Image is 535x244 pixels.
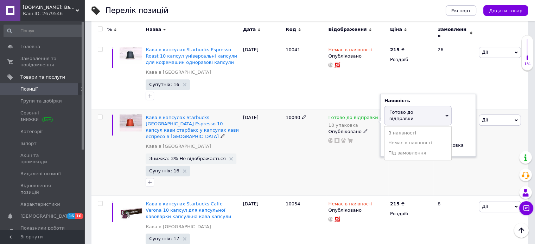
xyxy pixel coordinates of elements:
div: Перелік позицій [106,7,168,14]
button: Додати товар [483,5,528,16]
span: Відображення [328,26,367,33]
span: Сезонні знижки [20,110,65,123]
span: Дії [482,204,488,209]
button: Чат з покупцем [519,201,533,215]
span: % [107,26,112,33]
a: Кава в [GEOGRAPHIC_DATA] [146,143,211,150]
span: 10040 [286,115,300,120]
span: Дії [482,50,488,55]
span: Немає в наявності [328,47,372,54]
span: Дії [482,117,488,123]
span: 16 [67,213,75,219]
div: [DATE] [241,41,284,109]
div: Опубліковано [328,207,386,213]
a: Кава в капсулах Starbucks Espresso Roast 10 капсул універсальні капсули для кофемашин одноразові ... [146,47,237,65]
span: Експорт [451,8,471,13]
span: Замовлення та повідомлення [20,55,65,68]
img: Кофе в капсулах Starbucks Espresso Roast 10 капсул универсальные капсулы для кофемашин одноразовы... [120,47,142,64]
div: Роздріб [390,211,432,217]
span: Додати товар [489,8,522,13]
li: Немає в наявності [384,138,451,148]
span: Готово до відправки [389,110,413,121]
span: [DEMOGRAPHIC_DATA] [20,213,72,219]
span: Супутніх: 16 [149,82,179,87]
span: Товари та послуги [20,74,65,80]
div: [DATE] [241,109,284,195]
span: 16 [75,213,83,219]
input: Пошук [4,25,83,37]
span: Назва [146,26,161,33]
button: Наверх [514,223,529,238]
span: Головна [20,44,40,50]
div: 10 упаковка [328,123,384,128]
span: Позиції [20,86,38,92]
span: Замовлення [438,26,468,39]
div: ₴ [390,47,405,53]
span: Імпорт [20,140,37,147]
span: Готово до відправки [328,115,378,122]
span: Видалені позиції [20,171,61,177]
span: 10054 [286,201,300,206]
span: Супутніх: 16 [149,169,179,173]
a: Кава в капсулах Starbucks [GEOGRAPHIC_DATA] Espresso 10 капсул кави старбакс у капсулах кави еспр... [146,115,239,139]
li: Під замовлення [384,148,451,158]
span: 10041 [286,47,300,52]
span: Знижка: 3% Не відображається [149,156,225,161]
span: Показники роботи компанії [20,225,65,238]
div: Опубліковано [328,53,386,59]
div: 1% [522,62,533,67]
img: Кофе в капсулах Starbucks Colombia Espresso 10 капсул кофе старбакс в капсулах кофе эспрессо в ка... [120,114,142,131]
span: Відновлення позицій [20,183,65,195]
div: ₴ [390,201,405,207]
a: Кава в [GEOGRAPHIC_DATA] [146,69,211,75]
span: Групи та добірки [20,98,62,104]
a: Кава в капсулах Starbucks Caffe Verona 10 капсул для капсульної кавоварки капсульна кава капсули [146,201,231,219]
span: Акції та промокоди [20,152,65,165]
span: Супутніх: 17 [149,236,179,241]
a: Кава в [GEOGRAPHIC_DATA] [146,224,211,230]
div: Ваш ID: 2679546 [23,11,84,17]
span: Категорії [20,128,43,135]
span: Характеристики [20,201,60,207]
span: Дата [243,26,256,33]
button: Експорт [446,5,477,16]
span: Немає в наявності [328,201,372,209]
img: Кофе в капсулах Starbucks Caffe Verona 10 капсул для капсульной кофеварки капсульное кофе капсулы [120,201,142,223]
b: 215 [390,47,400,52]
div: 26 [433,41,477,109]
li: В наявності [384,128,451,138]
div: Роздріб [390,57,432,63]
div: Наявність [384,98,472,104]
span: Код [286,26,296,33]
span: Kavalike.com.ua: Ваш особистий кавовий рай! [23,4,76,11]
span: Ціна [390,26,402,33]
b: 215 [390,201,400,206]
div: Опубліковано [328,128,386,135]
